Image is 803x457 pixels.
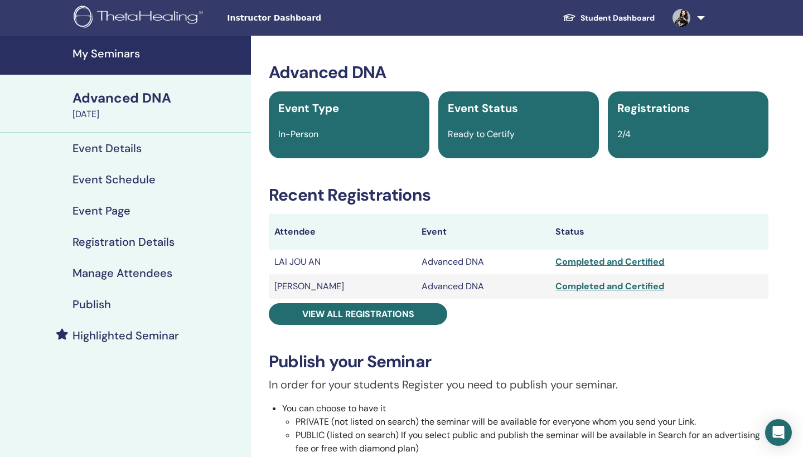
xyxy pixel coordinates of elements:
[227,12,394,24] span: Instructor Dashboard
[554,8,664,28] a: Student Dashboard
[72,108,244,121] div: [DATE]
[282,402,768,455] li: You can choose to have it
[72,298,111,311] h4: Publish
[765,419,792,446] div: Open Intercom Messenger
[448,101,518,115] span: Event Status
[550,214,768,250] th: Status
[72,47,244,60] h4: My Seminars
[673,9,690,27] img: default.jpg
[72,173,156,186] h4: Event Schedule
[74,6,207,31] img: logo.png
[269,250,416,274] td: LAI JOU AN
[617,101,690,115] span: Registrations
[72,142,142,155] h4: Event Details
[416,250,550,274] td: Advanced DNA
[296,429,768,455] li: PUBLIC (listed on search) If you select public and publish the seminar will be available in Searc...
[278,128,318,140] span: In-Person
[269,352,768,372] h3: Publish your Seminar
[296,415,768,429] li: PRIVATE (not listed on search) the seminar will be available for everyone whom you send your Link.
[269,274,416,299] td: [PERSON_NAME]
[302,308,414,320] span: View all registrations
[563,13,576,22] img: graduation-cap-white.svg
[72,89,244,108] div: Advanced DNA
[72,204,130,217] h4: Event Page
[555,280,763,293] div: Completed and Certified
[448,128,515,140] span: Ready to Certify
[269,303,447,325] a: View all registrations
[269,185,768,205] h3: Recent Registrations
[617,128,631,140] span: 2/4
[278,101,339,115] span: Event Type
[72,329,179,342] h4: Highlighted Seminar
[72,235,175,249] h4: Registration Details
[416,214,550,250] th: Event
[269,376,768,393] p: In order for your students Register you need to publish your seminar.
[72,266,172,280] h4: Manage Attendees
[555,255,763,269] div: Completed and Certified
[269,214,416,250] th: Attendee
[66,89,251,121] a: Advanced DNA[DATE]
[269,62,768,82] h3: Advanced DNA
[416,274,550,299] td: Advanced DNA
